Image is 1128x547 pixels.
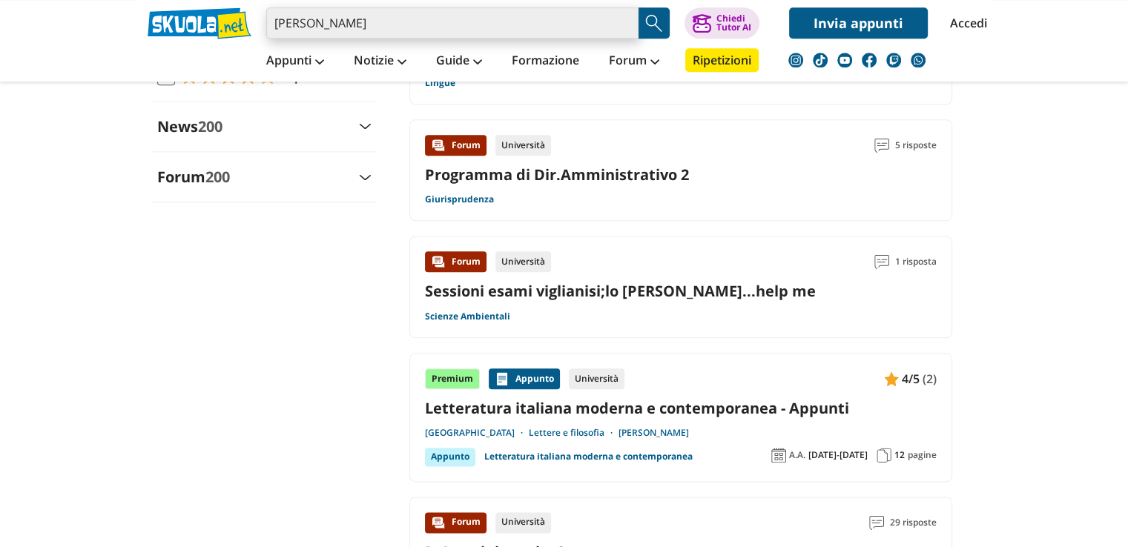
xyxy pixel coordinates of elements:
[359,174,371,180] img: Apri e chiudi sezione
[432,48,486,75] a: Guide
[923,369,937,388] span: (2)
[263,48,328,75] a: Appunti
[431,138,446,153] img: Forum contenuto
[508,48,583,75] a: Formazione
[495,251,551,272] div: Università
[425,193,494,205] a: Giurisprudenza
[862,53,877,67] img: facebook
[643,12,665,34] img: Cerca appunti, riassunti o versioni
[877,448,891,463] img: Pagine
[350,48,410,75] a: Notizie
[895,135,937,156] span: 5 risposte
[639,7,670,39] button: Search Button
[894,449,905,461] span: 12
[431,515,446,530] img: Forum contenuto
[425,281,816,301] a: Sessioni esami viglianisi;lo [PERSON_NAME]...help me
[685,48,759,72] a: Ripetizioni
[484,448,693,465] a: Letteratura italiana moderna e contemporanea
[886,53,901,67] img: twitch
[789,7,928,39] a: Invia appunti
[157,167,230,187] label: Forum
[605,48,663,75] a: Forum
[874,138,889,153] img: Commenti lettura
[869,515,884,530] img: Commenti lettura
[884,371,899,386] img: Appunti contenuto
[619,427,689,439] a: [PERSON_NAME]
[902,369,920,388] span: 4/5
[837,53,852,67] img: youtube
[489,368,560,389] div: Appunto
[431,254,446,269] img: Forum contenuto
[425,448,475,465] div: Appunto
[495,135,551,156] div: Università
[950,7,981,39] a: Accedi
[813,53,828,67] img: tiktok
[425,398,937,418] a: Letteratura italiana moderna e contemporanea - Appunti
[685,7,759,39] button: ChiediTutor AI
[911,53,926,67] img: WhatsApp
[895,251,937,272] span: 1 risposta
[205,167,230,187] span: 200
[425,77,455,89] a: Lingue
[908,449,937,461] span: pagine
[495,371,509,386] img: Appunti contenuto
[569,368,624,389] div: Università
[529,427,619,439] a: Lettere e filosofia
[425,251,487,272] div: Forum
[874,254,889,269] img: Commenti lettura
[425,311,510,322] a: Scienze Ambientali
[425,427,529,439] a: [GEOGRAPHIC_DATA]
[788,53,803,67] img: instagram
[157,116,222,136] label: News
[890,512,937,533] span: 29 risposte
[425,165,689,185] a: Programma di Dir.Amministrativo 2
[198,116,222,136] span: 200
[789,449,805,461] span: A.A.
[359,123,371,129] img: Apri e chiudi sezione
[425,368,480,389] div: Premium
[266,7,639,39] input: Cerca appunti, riassunti o versioni
[495,512,551,533] div: Università
[808,449,868,461] span: [DATE]-[DATE]
[425,512,487,533] div: Forum
[771,448,786,463] img: Anno accademico
[716,14,751,32] div: Chiedi Tutor AI
[425,135,487,156] div: Forum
